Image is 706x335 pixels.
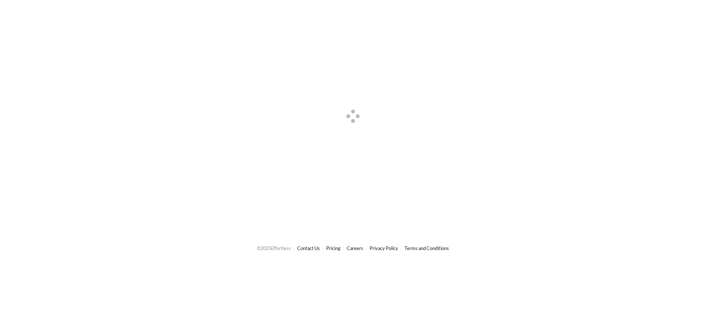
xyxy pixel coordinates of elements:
[404,245,449,251] a: Terms and Conditions
[347,245,363,251] a: Careers
[326,245,340,251] a: Pricing
[257,245,291,251] span: © 2025 Effortless
[370,245,398,251] a: Privacy Policy
[297,245,320,251] a: Contact Us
